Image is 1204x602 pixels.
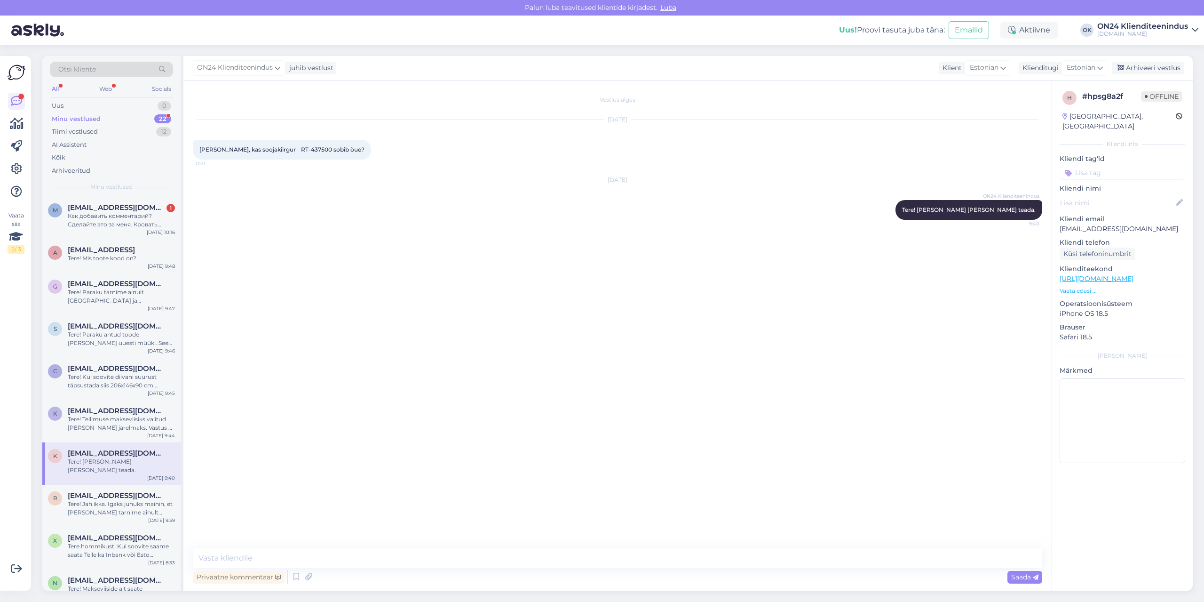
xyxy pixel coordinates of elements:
div: Web [97,83,114,95]
span: k [53,452,57,459]
span: x [53,537,57,544]
div: Klienditugi [1019,63,1059,73]
span: siimjuks@gmail.com [68,322,166,330]
div: Privaatne kommentaar [193,571,285,584]
span: n [53,579,57,586]
p: Safari 18.5 [1060,332,1185,342]
div: ON24 Klienditeenindus [1097,23,1188,30]
div: Как добавить комментарий? Сделайте это за меня. Кровать 180х200, 4 матраса - 90 на 200, 2 наматра... [68,212,175,229]
span: gailitisjuris8@gmail.com [68,280,166,288]
div: Tere! Paraku antud toode [PERSON_NAME] uuesti müüki. See on toodetud Hiinas. [68,330,175,347]
span: ON24 Klienditeenindus [197,63,273,73]
p: Brauser [1060,322,1185,332]
div: Kõik [52,153,65,162]
div: [DATE] 9:47 [148,305,175,312]
span: r [53,495,57,502]
span: k [53,410,57,417]
div: Uus [52,101,63,111]
span: xxx7770@mail.ru [68,534,166,542]
span: kivikas34@gmail.com [68,407,166,415]
div: Minu vestlused [52,114,101,124]
div: Proovi tasuta juba täna: [839,24,945,36]
p: Klienditeekond [1060,264,1185,274]
p: Kliendi tag'id [1060,154,1185,164]
a: ON24 Klienditeenindus[DOMAIN_NAME] [1097,23,1198,38]
div: All [50,83,61,95]
span: Saada [1011,573,1038,581]
span: kadri@kta.ee [68,449,166,458]
div: 2 / 3 [8,245,24,254]
span: Luba [657,3,679,12]
span: s [54,325,57,332]
span: mrngoldman@gmail.com [68,203,166,212]
span: Minu vestlused [90,183,133,191]
div: [GEOGRAPHIC_DATA], [GEOGRAPHIC_DATA] [1062,112,1176,131]
span: Offline [1141,91,1182,102]
span: Otsi kliente [58,64,96,74]
div: Tere! Jah ikka. Igaks juhuks mainin, et [PERSON_NAME] tarnime ainult [GEOGRAPHIC_DATA] ja [GEOGRA... [68,500,175,517]
span: 9:40 [1004,220,1039,227]
p: iPhone OS 18.5 [1060,309,1185,319]
div: 0 [158,101,171,111]
div: Vestlus algas [193,96,1042,104]
a: [URL][DOMAIN_NAME] [1060,274,1133,283]
input: Lisa tag [1060,166,1185,180]
img: Askly Logo [8,64,25,81]
span: c [53,368,57,375]
div: [DATE] 9:39 [148,517,175,524]
div: Tere! Kui soovite diivani suurust täpsustada siis 206x146x90 cm. magamisosa mõõdud avatuna 206x12... [68,373,175,390]
span: m [53,207,58,214]
div: juhib vestlust [285,63,333,73]
div: Tere! Paraku tarnime ainult [GEOGRAPHIC_DATA] ja [GEOGRAPHIC_DATA]. [68,288,175,305]
span: [PERSON_NAME], kas soojakiirgur RT-437500 sobib õue? [199,146,364,153]
div: [DATE] 10:16 [147,229,175,236]
p: Vaata edasi ... [1060,287,1185,295]
div: Kliendi info [1060,140,1185,148]
span: h [1067,94,1072,101]
span: nijole5220341@gmail.com [68,576,166,585]
span: g [53,283,57,290]
b: Uus! [839,25,857,34]
div: Aktiivne [1000,22,1058,39]
div: [DATE] 9:40 [147,474,175,482]
div: 1 [166,204,175,212]
div: Arhiveeritud [52,166,90,176]
div: [DATE] 8:33 [148,559,175,566]
div: [DATE] 9:44 [147,432,175,439]
div: [DATE] 9:46 [148,347,175,354]
div: Tere! [PERSON_NAME] [PERSON_NAME] teada. [68,458,175,474]
span: ON24 Klienditeenindus [983,193,1039,200]
span: arusookatlin@gmail.con [68,246,135,254]
div: Tere hommikust! Kui soovite saame saata Teile ka Inbank või Esto taotluse. [68,542,175,559]
div: [DATE] [193,176,1042,184]
div: Tere! Tellimuse makseviisiks valitud [PERSON_NAME] järelmaks. Vastus oli positiivne ja tellimus t... [68,415,175,432]
div: 22 [154,114,171,124]
p: Kliendi email [1060,214,1185,224]
p: Operatsioonisüsteem [1060,299,1185,309]
div: AI Assistent [52,140,87,150]
span: Estonian [970,63,998,73]
div: OK [1080,24,1093,37]
div: Vaata siia [8,211,24,254]
div: [DATE] 9:45 [148,390,175,397]
p: [EMAIL_ADDRESS][DOMAIN_NAME] [1060,224,1185,234]
div: Tere! Mis toote kood on? [68,254,175,263]
div: [DATE] 9:48 [148,263,175,270]
p: Kliendi telefon [1060,238,1185,248]
span: catandra@vk.com [68,364,166,373]
div: [PERSON_NAME] [1060,352,1185,360]
div: Küsi telefoninumbrit [1060,248,1135,260]
span: 10:11 [196,160,231,167]
span: raivis.rukeris@gmail.com [68,491,166,500]
button: Emailid [949,21,989,39]
div: Arhiveeri vestlus [1112,62,1184,74]
div: Tere! Makseviiside alt saate [PERSON_NAME] sobiva järelmaksu või soovite, et teeksime [PERSON_NAM... [68,585,175,602]
span: Tere! [PERSON_NAME] [PERSON_NAME] teada. [902,206,1036,213]
input: Lisa nimi [1060,198,1174,208]
div: 12 [156,127,171,136]
div: Socials [150,83,173,95]
p: Kliendi nimi [1060,184,1185,193]
div: [DATE] [193,115,1042,124]
p: Märkmed [1060,366,1185,376]
div: Klient [939,63,962,73]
